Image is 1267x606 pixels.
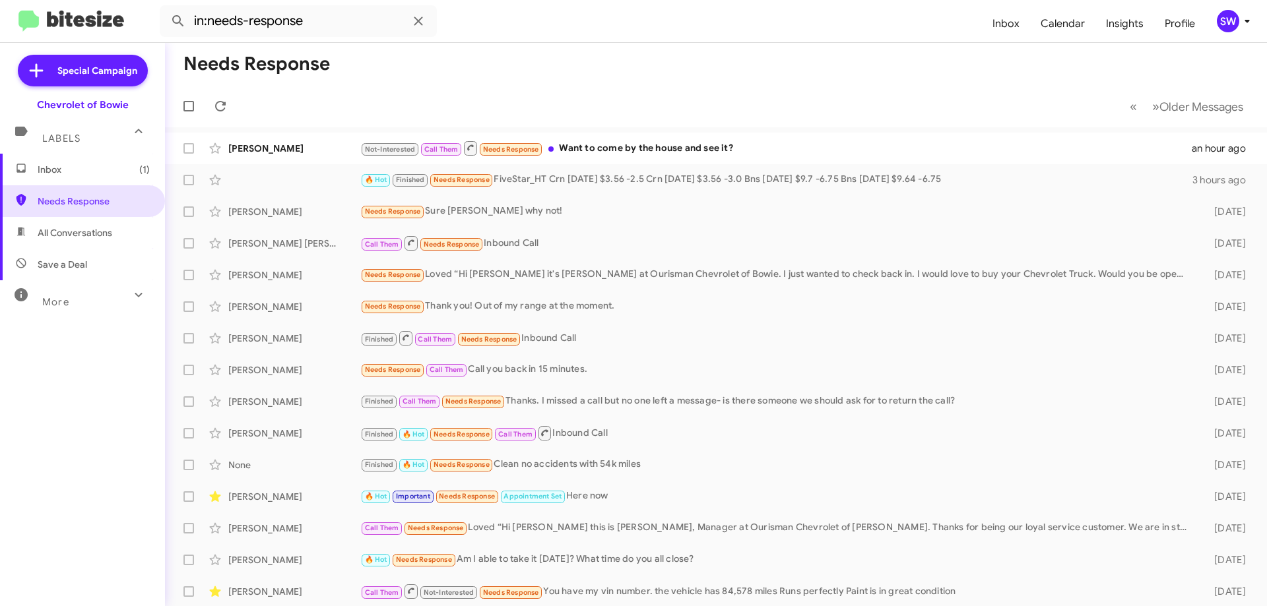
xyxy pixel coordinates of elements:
[445,397,502,406] span: Needs Response
[228,268,360,282] div: [PERSON_NAME]
[360,394,1193,409] div: Thanks. I missed a call but no one left a message- is there someone we should ask for to return t...
[1122,93,1145,120] button: Previous
[360,583,1193,599] div: You have my vin number. the vehicle has 84,578 miles Runs perfectly Paint is in great condition
[360,330,1193,346] div: Inbound Call
[38,163,150,176] span: Inbox
[434,460,490,469] span: Needs Response
[434,430,490,439] span: Needs Response
[360,362,1193,377] div: Call you back in 15 minutes.
[1159,100,1243,114] span: Older Messages
[360,489,1193,504] div: Here now
[228,395,360,408] div: [PERSON_NAME]
[430,365,464,374] span: Call Them
[1144,93,1251,120] button: Next
[160,5,437,37] input: Search
[38,258,87,271] span: Save a Deal
[1193,363,1256,377] div: [DATE]
[1192,173,1256,187] div: 3 hours ago
[1193,522,1256,535] div: [DATE]
[483,145,539,154] span: Needs Response
[139,163,150,176] span: (1)
[228,300,360,313] div: [PERSON_NAME]
[1193,490,1256,503] div: [DATE]
[1030,5,1095,43] a: Calendar
[228,458,360,471] div: None
[1193,237,1256,250] div: [DATE]
[360,172,1192,187] div: FiveStar_HT Crn [DATE] $3.56 -2.5 Crn [DATE] $3.56 -3.0 Bns [DATE] $9.7 -6.75 Bns [DATE] $9.64 -6.75
[1193,395,1256,408] div: [DATE]
[396,492,430,500] span: Important
[434,175,490,184] span: Needs Response
[403,460,425,469] span: 🔥 Hot
[1154,5,1206,43] a: Profile
[365,240,399,249] span: Call Them
[228,142,360,155] div: [PERSON_NAME]
[57,64,137,77] span: Special Campaign
[365,175,387,184] span: 🔥 Hot
[396,555,452,564] span: Needs Response
[1193,300,1256,313] div: [DATE]
[365,460,394,469] span: Finished
[360,140,1192,156] div: Want to come by the house and see it?
[483,588,539,597] span: Needs Response
[504,492,562,500] span: Appointment Set
[365,397,394,406] span: Finished
[365,207,421,216] span: Needs Response
[365,430,394,439] span: Finished
[365,588,399,597] span: Call Them
[1130,98,1137,115] span: «
[365,335,394,344] span: Finished
[1193,458,1256,471] div: [DATE]
[365,270,421,279] span: Needs Response
[38,226,112,239] span: All Conversations
[1193,553,1256,566] div: [DATE]
[365,524,399,532] span: Call Them
[360,457,1193,472] div: Clean no accidents with 54k miles
[228,363,360,377] div: [PERSON_NAME]
[1193,585,1256,598] div: [DATE]
[42,133,81,144] span: Labels
[1095,5,1154,43] a: Insights
[360,204,1193,219] div: Sure [PERSON_NAME] why not!
[365,365,421,374] span: Needs Response
[360,267,1193,282] div: Loved “Hi [PERSON_NAME] it's [PERSON_NAME] at Ourisman Chevrolet of Bowie. I just wanted to check...
[228,332,360,345] div: [PERSON_NAME]
[1193,332,1256,345] div: [DATE]
[360,552,1193,567] div: Am I able to take it [DATE]? What time do you all close?
[1193,205,1256,218] div: [DATE]
[403,430,425,439] span: 🔥 Hot
[1192,142,1256,155] div: an hour ago
[228,205,360,218] div: [PERSON_NAME]
[228,490,360,503] div: [PERSON_NAME]
[1217,10,1239,32] div: SW
[403,397,437,406] span: Call Them
[408,524,464,532] span: Needs Response
[360,299,1193,314] div: Thank you! Out of my range at the moment.
[360,235,1193,251] div: Inbound Call
[1206,10,1252,32] button: SW
[365,302,421,311] span: Needs Response
[1193,427,1256,440] div: [DATE]
[982,5,1030,43] a: Inbox
[365,492,387,500] span: 🔥 Hot
[228,585,360,598] div: [PERSON_NAME]
[396,175,425,184] span: Finished
[1122,93,1251,120] nav: Page navigation example
[228,427,360,440] div: [PERSON_NAME]
[498,430,533,439] span: Call Them
[37,98,129,111] div: Chevrolet of Bowie
[424,145,459,154] span: Call Them
[228,237,360,250] div: [PERSON_NAME] [PERSON_NAME]
[228,522,360,535] div: [PERSON_NAME]
[360,520,1193,535] div: Loved “Hi [PERSON_NAME] this is [PERSON_NAME], Manager at Ourisman Chevrolet of [PERSON_NAME]. Th...
[1152,98,1159,115] span: »
[424,240,480,249] span: Needs Response
[418,335,452,344] span: Call Them
[38,195,150,208] span: Needs Response
[365,145,416,154] span: Not-Interested
[365,555,387,564] span: 🔥 Hot
[439,492,495,500] span: Needs Response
